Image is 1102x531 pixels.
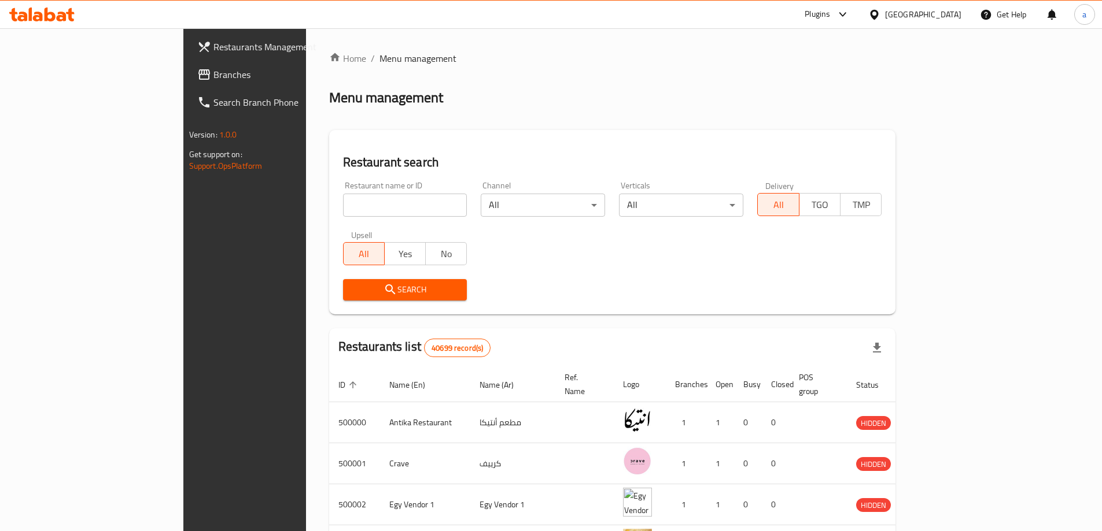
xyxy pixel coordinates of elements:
span: POS group [799,370,833,398]
span: Branches [213,68,358,81]
img: Antika Restaurant [623,406,652,435]
td: 0 [762,443,790,484]
span: HIDDEN [856,458,891,471]
input: Search for restaurant name or ID.. [343,194,467,217]
button: All [343,242,385,265]
span: Name (Ar) [480,378,529,392]
td: Antika Restaurant [380,402,470,443]
span: Ref. Name [565,370,600,398]
span: a [1082,8,1086,21]
span: ID [338,378,360,392]
span: TMP [845,196,877,213]
td: 1 [666,402,706,443]
img: Crave [623,447,652,476]
td: Egy Vendor 1 [470,484,555,525]
span: HIDDEN [856,499,891,512]
span: Get support on: [189,147,242,162]
div: Total records count [424,339,491,357]
th: Logo [614,367,666,402]
a: Branches [188,61,367,88]
th: Closed [762,367,790,402]
td: Crave [380,443,470,484]
a: Restaurants Management [188,33,367,61]
span: No [430,246,462,262]
td: مطعم أنتيكا [470,402,555,443]
li: / [371,51,375,65]
span: TGO [804,196,836,213]
td: 1 [706,443,734,484]
td: 1 [706,402,734,443]
div: All [481,194,605,217]
td: 0 [734,443,762,484]
span: Search [352,283,458,297]
span: Restaurants Management [213,40,358,54]
span: All [348,246,380,262]
h2: Menu management [329,88,443,107]
div: HIDDEN [856,457,891,471]
td: 0 [734,484,762,525]
img: Egy Vendor 1 [623,488,652,517]
td: كرييف [470,443,555,484]
button: All [757,193,799,216]
th: Branches [666,367,706,402]
span: 1.0.0 [219,127,237,142]
span: 40699 record(s) [425,343,490,354]
span: HIDDEN [856,417,891,430]
span: All [762,196,794,213]
td: 1 [666,484,706,525]
a: Search Branch Phone [188,88,367,116]
div: All [619,194,743,217]
span: Name (En) [389,378,440,392]
td: 0 [734,402,762,443]
td: 0 [762,484,790,525]
th: Busy [734,367,762,402]
h2: Restaurant search [343,154,882,171]
label: Upsell [351,231,373,239]
span: Menu management [379,51,456,65]
a: Support.OpsPlatform [189,158,263,173]
span: Status [856,378,894,392]
div: [GEOGRAPHIC_DATA] [885,8,961,21]
td: 0 [762,402,790,443]
div: Plugins [805,8,830,21]
h2: Restaurants list [338,338,491,357]
th: Open [706,367,734,402]
button: Yes [384,242,426,265]
button: Search [343,279,467,300]
label: Delivery [765,181,794,190]
span: Version: [189,127,218,142]
td: 1 [706,484,734,525]
button: TGO [799,193,841,216]
button: TMP [840,193,882,216]
td: Egy Vendor 1 [380,484,470,525]
span: Yes [389,246,421,262]
td: 1 [666,443,706,484]
button: No [425,242,467,265]
div: HIDDEN [856,416,891,430]
div: Export file [863,334,891,362]
nav: breadcrumb [329,51,896,65]
span: Search Branch Phone [213,95,358,109]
